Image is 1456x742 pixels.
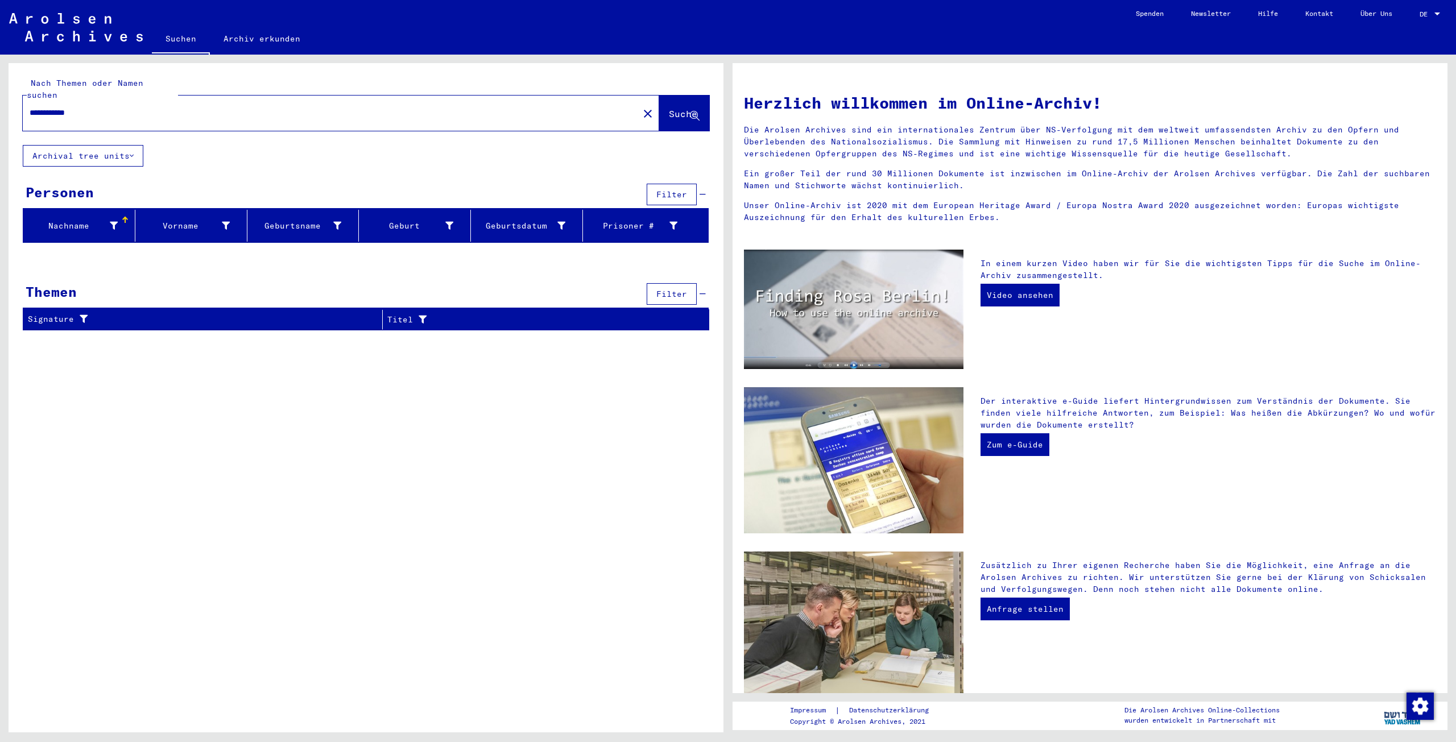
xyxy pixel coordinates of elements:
[28,310,382,329] div: Signature
[210,25,314,52] a: Archiv erkunden
[152,25,210,55] a: Suchen
[27,78,143,100] mat-label: Nach Themen oder Namen suchen
[744,91,1436,115] h1: Herzlich willkommen im Online-Archiv!
[247,210,359,242] mat-header-cell: Geburtsname
[744,387,963,534] img: eguide.jpg
[363,217,470,235] div: Geburt‏
[583,210,708,242] mat-header-cell: Prisoner #
[790,704,835,716] a: Impressum
[641,107,655,121] mat-icon: close
[744,124,1436,160] p: Die Arolsen Archives sind ein internationales Zentrum über NS-Verfolgung mit dem weltweit umfasse...
[140,220,230,232] div: Vorname
[9,13,143,42] img: Arolsen_neg.svg
[140,217,247,235] div: Vorname
[1407,693,1434,720] img: Zustimmung ändern
[23,145,143,167] button: Archival tree units
[28,313,368,325] div: Signature
[1420,10,1432,18] span: DE
[744,250,963,369] img: video.jpg
[744,168,1436,192] p: Ein großer Teil der rund 30 Millionen Dokumente ist inzwischen im Online-Archiv der Arolsen Archi...
[981,598,1070,620] a: Anfrage stellen
[26,182,94,202] div: Personen
[28,220,118,232] div: Nachname
[252,220,342,232] div: Geburtsname
[359,210,471,242] mat-header-cell: Geburt‏
[659,96,709,131] button: Suche
[135,210,247,242] mat-header-cell: Vorname
[387,310,695,329] div: Titel
[669,108,697,119] span: Suche
[26,281,77,302] div: Themen
[1124,705,1280,715] p: Die Arolsen Archives Online-Collections
[981,433,1049,456] a: Zum e-Guide
[981,258,1436,281] p: In einem kurzen Video haben wir für Sie die wichtigsten Tipps für die Suche im Online-Archiv zusa...
[363,220,453,232] div: Geburt‏
[790,716,942,727] p: Copyright © Arolsen Archives, 2021
[475,220,565,232] div: Geburtsdatum
[471,210,583,242] mat-header-cell: Geburtsdatum
[1124,715,1280,726] p: wurden entwickelt in Partnerschaft mit
[840,704,942,716] a: Datenschutzerklärung
[387,314,681,326] div: Titel
[744,552,963,698] img: inquiries.jpg
[588,220,677,232] div: Prisoner #
[981,559,1436,595] p: Zusätzlich zu Ihrer eigenen Recherche haben Sie die Möglichkeit, eine Anfrage an die Arolsen Arch...
[636,102,659,125] button: Clear
[790,704,942,716] div: |
[28,217,135,235] div: Nachname
[252,217,359,235] div: Geburtsname
[647,283,697,305] button: Filter
[588,217,694,235] div: Prisoner #
[475,217,582,235] div: Geburtsdatum
[23,210,135,242] mat-header-cell: Nachname
[981,395,1436,431] p: Der interaktive e-Guide liefert Hintergrundwissen zum Verständnis der Dokumente. Sie finden viele...
[981,284,1060,306] a: Video ansehen
[656,289,687,299] span: Filter
[1381,701,1424,729] img: yv_logo.png
[647,184,697,205] button: Filter
[656,189,687,200] span: Filter
[744,200,1436,223] p: Unser Online-Archiv ist 2020 mit dem European Heritage Award / Europa Nostra Award 2020 ausgezeic...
